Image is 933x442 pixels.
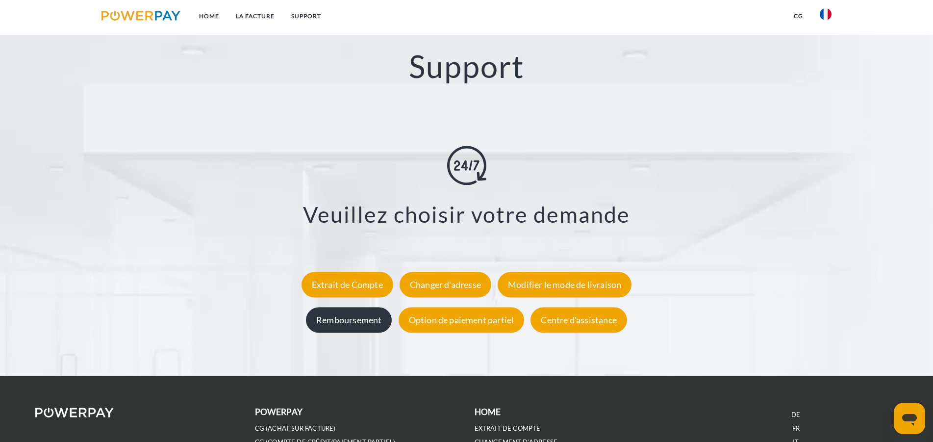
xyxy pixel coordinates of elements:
a: EXTRAIT DE COMPTE [475,424,541,433]
img: logo-powerpay.svg [101,11,180,21]
div: Extrait de Compte [302,272,393,298]
h3: Veuillez choisir votre demande [59,201,874,229]
h2: Support [47,47,886,86]
div: Modifier le mode de livraison [498,272,631,298]
a: Home [191,7,227,25]
a: DE [791,411,800,419]
a: CG (achat sur facture) [255,424,336,433]
a: LA FACTURE [227,7,283,25]
a: Changer d'adresse [397,280,494,290]
img: logo-powerpay-white.svg [35,408,114,417]
img: fr [820,8,832,20]
img: online-shopping.svg [447,146,486,185]
b: Home [475,407,501,417]
div: Changer d'adresse [400,272,491,298]
iframe: Bouton de lancement de la fenêtre de messagerie [894,403,925,434]
a: CG [785,7,811,25]
a: Modifier le mode de livraison [495,280,634,290]
div: Remboursement [306,308,392,333]
div: Option de paiement partiel [399,308,525,333]
b: POWERPAY [255,407,303,417]
a: Remboursement [303,315,394,326]
div: Centre d'assistance [530,308,627,333]
a: Centre d'assistance [528,315,629,326]
a: Support [283,7,329,25]
a: Option de paiement partiel [396,315,527,326]
a: Extrait de Compte [299,280,396,290]
a: FR [792,424,800,433]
